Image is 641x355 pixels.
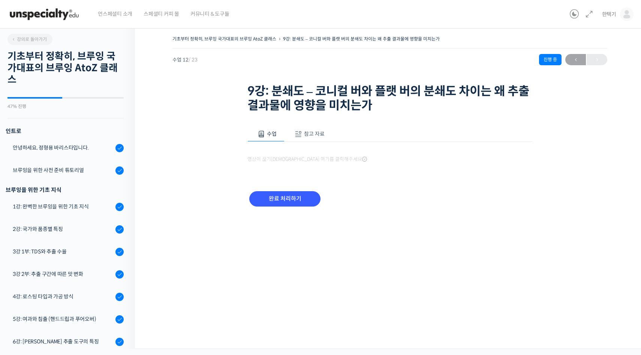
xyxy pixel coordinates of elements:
span: 수업 12 [172,57,198,62]
a: 기초부터 정확히, 브루잉 국가대표의 브루잉 AtoZ 클래스 [172,36,276,42]
span: 한택기 [602,11,616,18]
div: 1강: 완벽한 브루잉을 위한 기초 지식 [13,202,113,211]
div: 브루잉을 위한 사전 준비 튜토리얼 [13,166,113,174]
div: 브루잉을 위한 기초 지식 [6,185,124,195]
div: 안녕하세요, 정형용 바리스타입니다. [13,144,113,152]
div: 5강: 여과와 침출 (핸드드립과 푸어오버) [13,315,113,323]
a: 강의로 돌아가기 [7,34,52,45]
h3: 인트로 [6,126,124,136]
span: / 23 [189,57,198,63]
h2: 기초부터 정확히, 브루잉 국가대표의 브루잉 AtoZ 클래스 [7,51,124,86]
input: 완료 처리하기 [249,191,320,207]
div: 3강 1부: TDS와 추출 수율 [13,247,113,256]
div: 6강: [PERSON_NAME] 추출 도구의 특징 [13,337,113,346]
span: 영상이 끊기[DEMOGRAPHIC_DATA] 여기를 클릭해주세요 [247,156,367,162]
span: 수업 [267,130,277,137]
span: 강의로 돌아가기 [11,36,47,42]
div: 3강 2부: 추출 구간에 따른 맛 변화 [13,270,113,278]
div: 47% 진행 [7,104,124,109]
div: 2강: 국가와 품종별 특징 [13,225,113,233]
div: 진행 중 [539,54,562,65]
a: 9강: 분쇄도 – 코니컬 버와 플랫 버의 분쇄도 차이는 왜 추출 결과물에 영향을 미치는가 [283,36,440,42]
span: 참고 자료 [304,130,325,137]
h1: 9강: 분쇄도 – 코니컬 버와 플랫 버의 분쇄도 차이는 왜 추출 결과물에 영향을 미치는가 [247,84,532,113]
div: 4강: 로스팅 타입과 가공 방식 [13,292,113,301]
a: ←이전 [565,54,586,65]
span: ← [565,55,586,65]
